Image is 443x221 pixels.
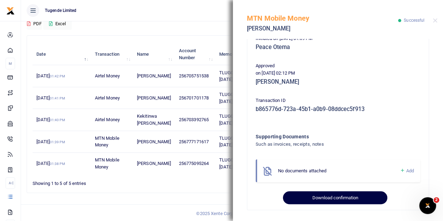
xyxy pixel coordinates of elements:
[219,92,271,104] span: TLUG015924 stock taking [DATE]
[256,44,420,51] h5: Peace Otema
[137,95,171,101] span: [PERSON_NAME]
[95,157,119,170] span: MTN Mobile Money
[36,73,65,78] span: [DATE]
[133,43,175,65] th: Name: activate to sort column ascending
[219,70,271,82] span: TLUG015924 stock taking [DATE]
[256,106,420,113] h5: b865776d-723a-45b1-a0b9-08ddcec5f913
[91,43,133,65] th: Transaction: activate to sort column ascending
[33,43,91,65] th: Date: activate to sort column descending
[175,43,215,65] th: Account Number: activate to sort column ascending
[50,118,65,122] small: 01:40 PM
[50,140,65,144] small: 01:39 PM
[36,161,65,166] span: [DATE]
[219,157,271,170] span: TLUG015924 stock taking [DATE]
[219,113,271,126] span: TLUG015924 stock taking [DATE]
[434,197,439,203] span: 2
[179,95,209,101] span: 256701701178
[406,168,414,173] span: Add
[400,167,414,175] a: Add
[256,133,392,140] h4: Supporting Documents
[215,43,281,65] th: Memo: activate to sort column ascending
[43,18,72,30] button: Excel
[6,58,15,69] li: M
[247,25,398,32] h5: [PERSON_NAME]
[6,7,15,15] img: logo-small
[6,177,15,189] li: Ac
[256,140,392,148] h4: Such as invoices, receipts, notes
[404,18,424,23] span: Successful
[27,18,42,30] button: PDF
[50,162,65,166] small: 01:38 PM
[95,117,120,122] span: Airtel Money
[283,191,387,205] button: Download confirmation
[33,176,196,187] div: Showing 1 to 5 of 5 entries
[36,117,65,122] span: [DATE]
[36,95,65,101] span: [DATE]
[256,78,420,85] h5: [PERSON_NAME]
[95,136,119,148] span: MTN Mobile Money
[256,97,420,104] p: Transaction ID
[256,62,420,70] p: Approved
[219,136,271,148] span: TLUG015924 stock taking [DATE]
[137,161,171,166] span: [PERSON_NAME]
[95,95,120,101] span: Airtel Money
[137,113,171,126] span: Kekitinwa [PERSON_NAME]
[256,35,420,42] p: Initiated on [DATE] 01:39 PM
[137,139,171,144] span: [PERSON_NAME]
[419,197,436,214] iframe: Intercom live chat
[50,74,65,78] small: 01:42 PM
[6,8,15,13] a: logo-small logo-large logo-large
[179,73,209,78] span: 256705751538
[36,139,65,144] span: [DATE]
[278,168,326,173] span: No documents attached
[50,96,65,100] small: 01:41 PM
[179,117,209,122] span: 256703392765
[179,139,209,144] span: 256777171617
[42,7,79,14] span: Tugende Limited
[95,73,120,78] span: Airtel Money
[433,18,437,23] button: Close
[256,70,420,77] p: on [DATE] 02:12 PM
[137,73,171,78] span: [PERSON_NAME]
[247,14,398,22] h5: MTN Mobile Money
[179,161,209,166] span: 256775095264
